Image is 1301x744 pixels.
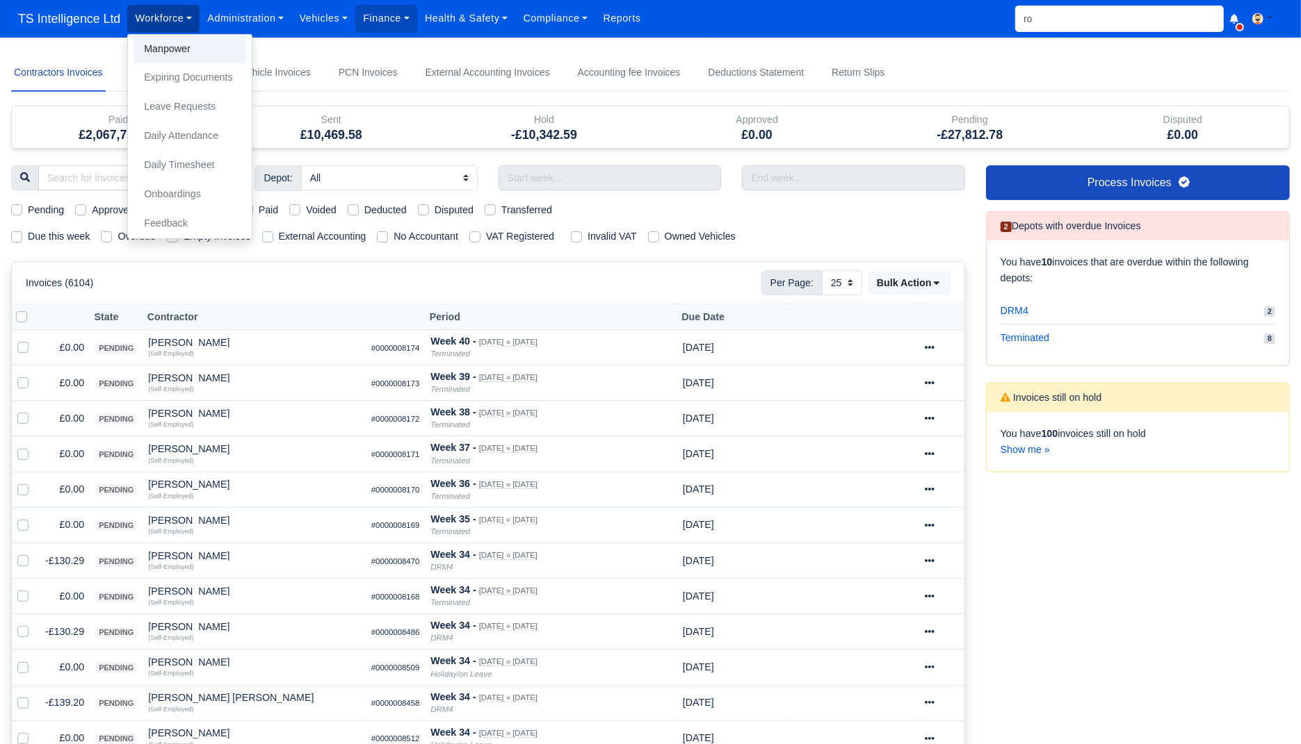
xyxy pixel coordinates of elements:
[148,551,359,561] div: [PERSON_NAME]
[1042,256,1053,267] strong: 10
[148,408,359,418] div: [PERSON_NAME]
[430,513,476,524] strong: Week 35 -
[148,706,193,713] small: (Self-Employed)
[95,520,137,531] span: pending
[683,377,714,388] span: 1 month from now
[291,5,355,32] a: Vehicles
[448,128,640,142] h5: -£10,342.59
[430,620,476,631] strong: Week 34 -
[1001,330,1049,346] span: Terminated
[1087,128,1279,142] h5: £0.00
[38,165,234,190] input: Search for invoices...
[40,543,90,578] td: -£130.29
[1001,222,1012,232] span: 2
[683,342,714,353] span: 1 month from now
[683,732,714,743] span: 2 weeks from now
[148,728,359,738] div: [PERSON_NAME]
[92,202,134,218] label: Approved
[705,54,807,92] a: Deductions Statement
[430,527,470,536] i: Terminated
[235,128,427,142] h5: £10,469.58
[148,386,193,392] small: (Self-Employed)
[430,349,470,358] i: Terminated
[134,63,246,92] a: Expiring Documents
[986,165,1290,200] a: Process Invoices
[1001,297,1275,325] a: DRM4 2
[134,92,246,122] a: Leave Requests
[371,344,420,352] small: #0000008174
[651,106,864,148] div: Approved
[430,456,470,465] i: Terminated
[479,729,538,738] small: [DATE] » [DATE]
[665,229,736,245] label: Owned Vehicles
[683,413,714,424] span: 1 month from now
[148,693,359,702] div: [PERSON_NAME] [PERSON_NAME]
[127,5,200,32] a: Workforce
[742,165,964,190] input: End week...
[148,479,359,489] div: [PERSON_NAME]
[423,54,553,92] a: External Accounting Invoices
[874,128,1066,142] h5: -£27,812.78
[448,112,640,128] div: Hold
[683,519,714,530] span: 3 weeks from now
[134,151,246,180] a: Daily Timesheet
[148,599,193,606] small: (Self-Employed)
[40,685,90,720] td: -£139.20
[430,598,470,606] i: Terminated
[588,229,637,245] label: Invalid VAT
[12,106,225,148] div: Paid
[1264,333,1275,344] span: 8
[430,563,453,571] i: DRM4
[1087,112,1279,128] div: Disputed
[683,590,714,602] span: 2 weeks from now
[118,229,156,245] label: Overdue
[430,655,476,666] strong: Week 34 -
[134,35,246,64] a: Manpower
[26,277,93,289] h6: Invoices (6104)
[371,663,420,672] small: #0000008509
[148,586,359,596] div: [PERSON_NAME]
[430,549,476,560] strong: Week 34 -
[430,420,470,429] i: Terminated
[479,408,538,418] small: [DATE] » [DATE]
[1001,303,1028,319] span: DRM4
[143,304,365,330] th: Contractor
[95,627,137,638] span: pending
[40,650,90,685] td: £0.00
[1051,583,1301,744] div: Chat Widget
[95,343,137,354] span: pending
[238,54,313,92] a: Vehicle Invoices
[148,457,193,464] small: (Self-Employed)
[479,622,538,631] small: [DATE] » [DATE]
[683,448,714,459] span: 1 month from now
[279,229,366,245] label: External Accounting
[95,556,137,567] span: pending
[95,592,137,602] span: pending
[868,271,951,295] button: Bulk Action
[430,336,476,347] strong: Week 40 -
[1042,428,1058,439] strong: 100
[479,657,538,666] small: [DATE] » [DATE]
[430,727,476,738] strong: Week 34 -
[371,415,420,423] small: #0000008172
[28,229,90,245] label: Due this week
[22,128,214,142] h5: £2,067,719.84
[225,106,437,148] div: Sent
[683,483,714,495] span: 4 weeks from now
[11,6,127,33] a: TS Intelligence Ltd
[40,365,90,401] td: £0.00
[148,657,359,667] div: [PERSON_NAME]
[371,593,420,601] small: #0000008168
[40,614,90,650] td: -£130.29
[479,480,538,489] small: [DATE] » [DATE]
[683,661,714,672] span: 1 week from now
[1001,220,1141,232] h6: Depots with overdue Invoices
[371,450,420,458] small: #0000008171
[479,586,538,595] small: [DATE] » [DATE]
[430,371,476,382] strong: Week 39 -
[148,421,193,428] small: (Self-Employed)
[259,202,279,218] label: Paid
